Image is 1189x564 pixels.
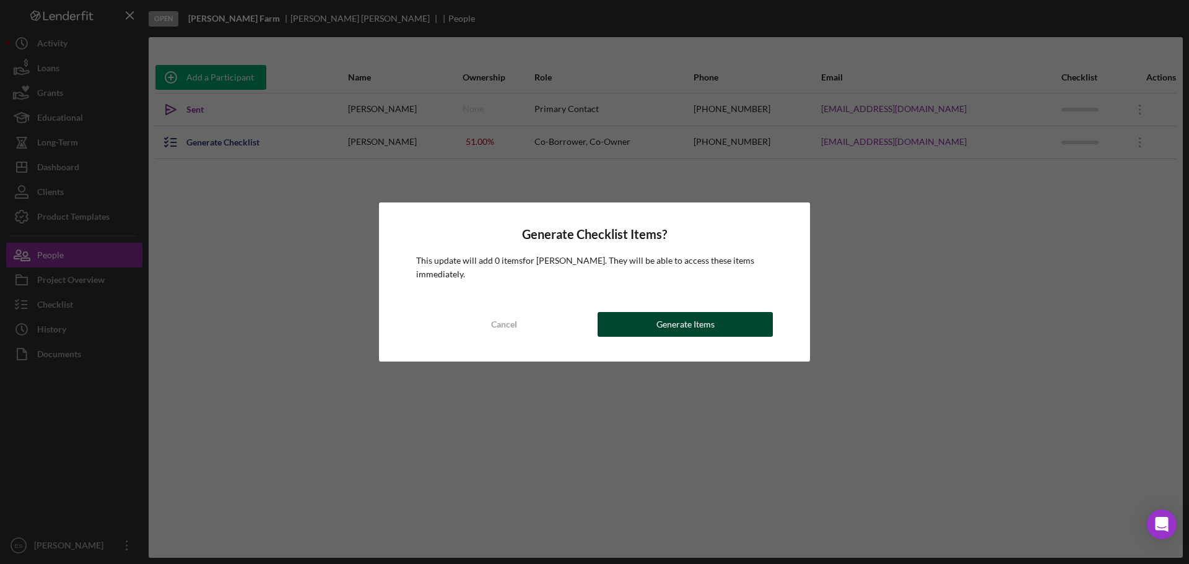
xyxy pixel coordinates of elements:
div: Generate Items [656,312,715,337]
button: Generate Items [598,312,773,337]
button: Cancel [416,312,591,337]
p: This update will add 0 items for [PERSON_NAME] . They will be able to access these items immediat... [416,254,773,282]
div: Open Intercom Messenger [1147,510,1177,539]
div: Cancel [491,312,517,337]
h4: Generate Checklist Items? [416,227,773,241]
